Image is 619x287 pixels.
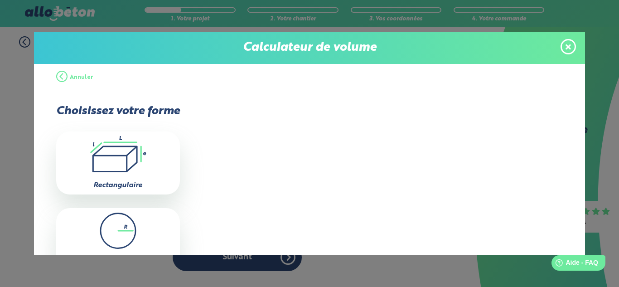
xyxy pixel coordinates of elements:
label: Rectangulaire [93,182,142,189]
button: Annuler [56,64,93,91]
p: Choisissez votre forme [56,105,180,118]
iframe: Help widget launcher [538,252,609,277]
p: Calculateur de volume [43,41,576,55]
